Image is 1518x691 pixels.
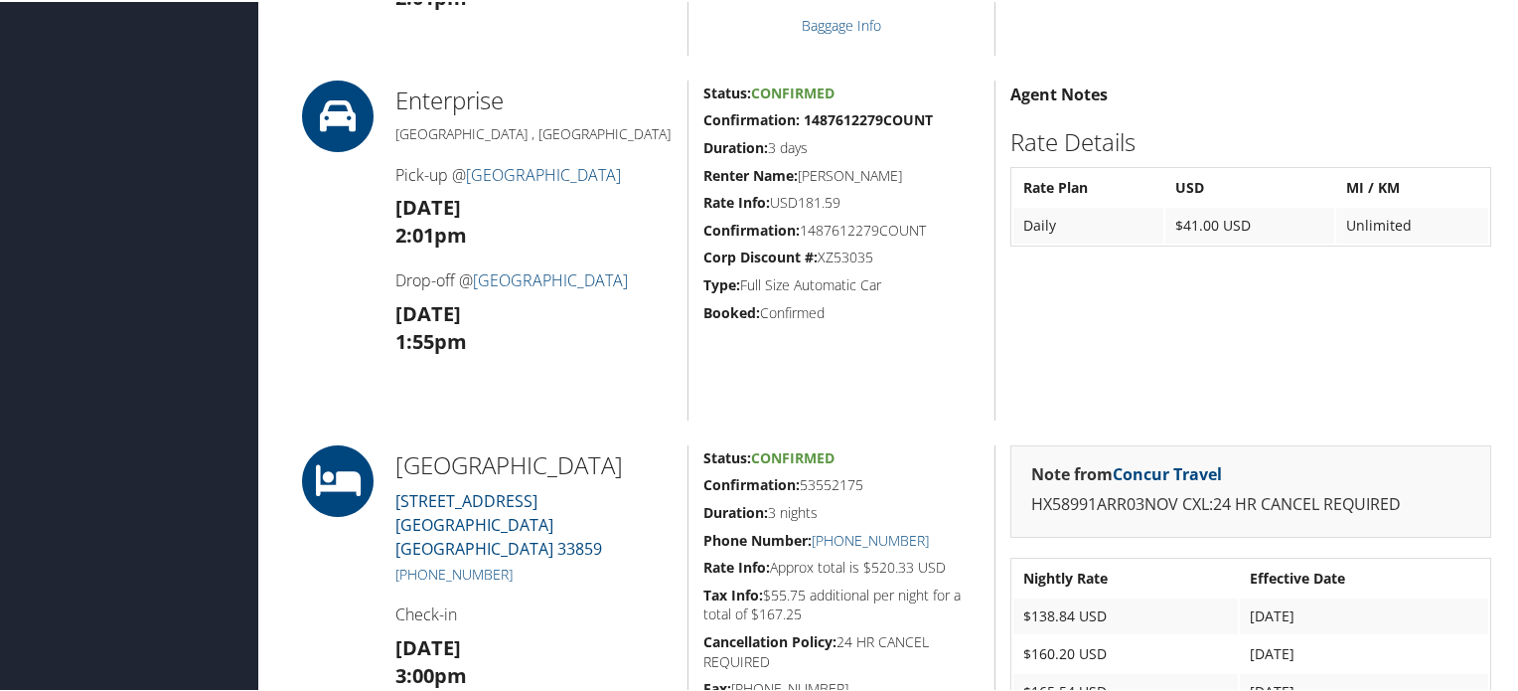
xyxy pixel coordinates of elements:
h4: Drop-off @ [395,267,673,289]
strong: Phone Number: [703,529,812,548]
strong: Confirmation: [703,219,800,238]
strong: Booked: [703,301,760,320]
a: [GEOGRAPHIC_DATA] [473,267,628,289]
h5: $55.75 additional per night for a total of $167.25 [703,584,980,622]
h2: Rate Details [1010,123,1491,157]
td: $160.20 USD [1013,634,1238,670]
h4: Check-in [395,602,673,623]
strong: 2:01pm [395,220,467,247]
h2: [GEOGRAPHIC_DATA] [395,446,673,480]
strong: Status: [703,446,751,465]
th: USD [1165,168,1334,204]
th: MI / KM [1336,168,1488,204]
h5: Confirmed [703,301,980,321]
strong: Confirmation: [703,473,800,492]
th: Nightly Rate [1013,559,1238,595]
td: $138.84 USD [1013,597,1238,632]
td: Daily [1013,206,1163,242]
h5: USD181.59 [703,191,980,211]
a: Baggage Info [802,14,881,33]
a: Concur Travel [1113,461,1222,483]
th: Rate Plan [1013,168,1163,204]
a: [GEOGRAPHIC_DATA] [466,162,621,184]
h5: 1487612279COUNT [703,219,980,239]
a: [PHONE_NUMBER] [812,529,929,548]
strong: Duration: [703,136,768,155]
h5: Full Size Automatic Car [703,273,980,293]
h5: 24 HR CANCEL REQUIRED [703,630,980,669]
h2: Enterprise [395,82,673,115]
h5: 3 days [703,136,980,156]
h5: XZ53035 [703,246,980,265]
strong: 3:00pm [395,660,467,687]
strong: Agent Notes [1010,82,1108,103]
h5: 3 nights [703,501,980,521]
strong: [DATE] [395,632,461,659]
strong: Tax Info: [703,584,763,603]
strong: Cancellation Policy: [703,630,836,649]
strong: [DATE] [395,298,461,325]
strong: Status: [703,82,751,100]
strong: Rate Info: [703,191,770,210]
strong: Duration: [703,501,768,520]
span: Confirmed [751,446,835,465]
h5: 53552175 [703,473,980,493]
h5: [PERSON_NAME] [703,164,980,184]
a: [STREET_ADDRESS][GEOGRAPHIC_DATA] [GEOGRAPHIC_DATA] 33859 [395,488,602,558]
h5: Approx total is $520.33 USD [703,556,980,576]
strong: Corp Discount #: [703,246,818,264]
td: Unlimited [1336,206,1488,242]
a: [PHONE_NUMBER] [395,563,513,582]
h5: [GEOGRAPHIC_DATA] , [GEOGRAPHIC_DATA] [395,122,673,142]
strong: Confirmation: 1487612279COUNT [703,108,933,127]
strong: 1:55pm [395,326,467,353]
th: Effective Date [1240,559,1488,595]
strong: Rate Info: [703,556,770,575]
td: [DATE] [1240,597,1488,632]
td: $41.00 USD [1165,206,1334,242]
p: HX58991ARR03NOV CXL:24 HR CANCEL REQUIRED [1031,490,1470,516]
strong: Type: [703,273,740,292]
strong: Note from [1031,461,1222,483]
span: Confirmed [751,82,835,100]
strong: [DATE] [395,192,461,219]
h4: Pick-up @ [395,162,673,184]
strong: Renter Name: [703,164,798,183]
td: [DATE] [1240,634,1488,670]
